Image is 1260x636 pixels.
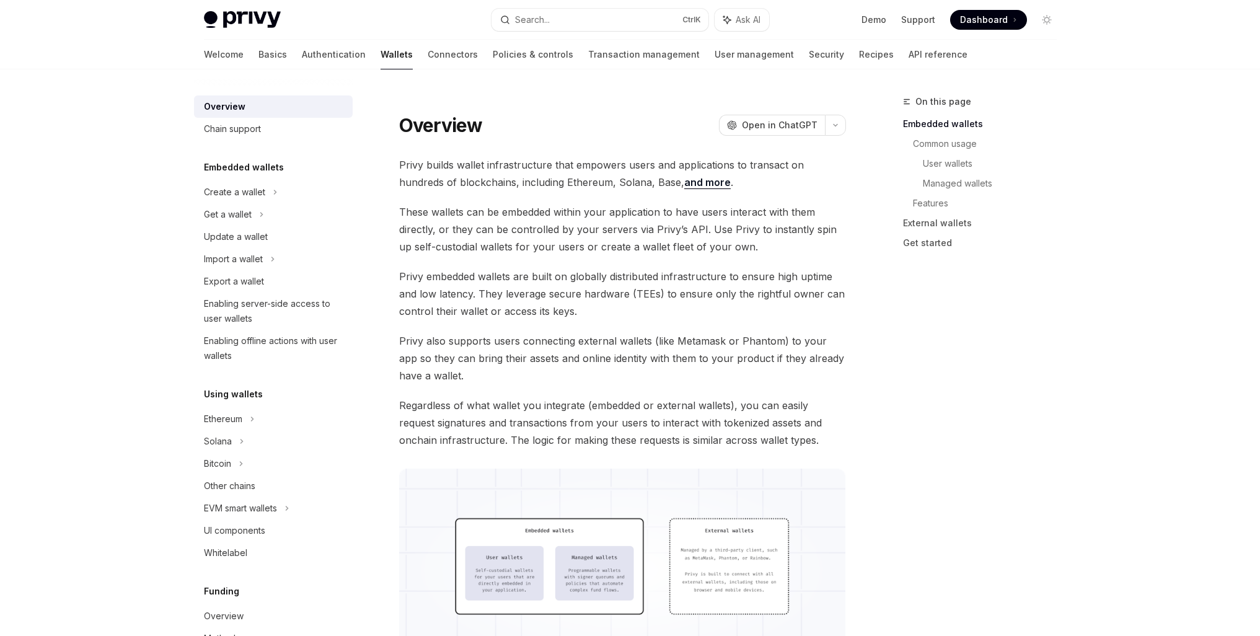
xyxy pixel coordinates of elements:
[204,252,263,267] div: Import a wallet
[194,293,353,330] a: Enabling server-side access to user wallets
[913,134,1067,154] a: Common usage
[923,174,1067,193] a: Managed wallets
[960,14,1008,26] span: Dashboard
[302,40,366,69] a: Authentication
[913,193,1067,213] a: Features
[682,15,701,25] span: Ctrl K
[399,397,846,449] span: Regardless of what wallet you integrate (embedded or external wallets), you can easily request si...
[204,545,247,560] div: Whitelabel
[736,14,760,26] span: Ask AI
[715,9,769,31] button: Ask AI
[204,160,284,175] h5: Embedded wallets
[909,40,967,69] a: API reference
[715,40,794,69] a: User management
[491,9,708,31] button: Search...CtrlK
[923,154,1067,174] a: User wallets
[915,94,971,109] span: On this page
[399,203,846,255] span: These wallets can be embedded within your application to have users interact with them directly, ...
[194,95,353,118] a: Overview
[204,456,231,471] div: Bitcoin
[204,296,345,326] div: Enabling server-side access to user wallets
[204,479,255,493] div: Other chains
[204,99,245,114] div: Overview
[204,11,281,29] img: light logo
[194,519,353,542] a: UI components
[588,40,700,69] a: Transaction management
[204,229,268,244] div: Update a wallet
[204,434,232,449] div: Solana
[399,332,846,384] span: Privy also supports users connecting external wallets (like Metamask or Phantom) to your app so t...
[204,412,242,426] div: Ethereum
[204,584,239,599] h5: Funding
[809,40,844,69] a: Security
[428,40,478,69] a: Connectors
[903,233,1067,253] a: Get started
[1037,10,1057,30] button: Toggle dark mode
[204,207,252,222] div: Get a wallet
[859,40,894,69] a: Recipes
[204,387,263,402] h5: Using wallets
[204,333,345,363] div: Enabling offline actions with user wallets
[861,14,886,26] a: Demo
[194,330,353,367] a: Enabling offline actions with user wallets
[901,14,935,26] a: Support
[194,605,353,627] a: Overview
[515,12,550,27] div: Search...
[399,114,483,136] h1: Overview
[204,121,261,136] div: Chain support
[399,156,846,191] span: Privy builds wallet infrastructure that empowers users and applications to transact on hundreds o...
[950,10,1027,30] a: Dashboard
[194,475,353,497] a: Other chains
[204,609,244,624] div: Overview
[194,270,353,293] a: Export a wallet
[204,40,244,69] a: Welcome
[204,523,265,538] div: UI components
[903,213,1067,233] a: External wallets
[684,176,731,189] a: and more
[204,185,265,200] div: Create a wallet
[258,40,287,69] a: Basics
[204,274,264,289] div: Export a wallet
[742,119,817,131] span: Open in ChatGPT
[194,118,353,140] a: Chain support
[194,542,353,564] a: Whitelabel
[204,501,277,516] div: EVM smart wallets
[381,40,413,69] a: Wallets
[399,268,846,320] span: Privy embedded wallets are built on globally distributed infrastructure to ensure high uptime and...
[903,114,1067,134] a: Embedded wallets
[719,115,825,136] button: Open in ChatGPT
[194,226,353,248] a: Update a wallet
[493,40,573,69] a: Policies & controls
